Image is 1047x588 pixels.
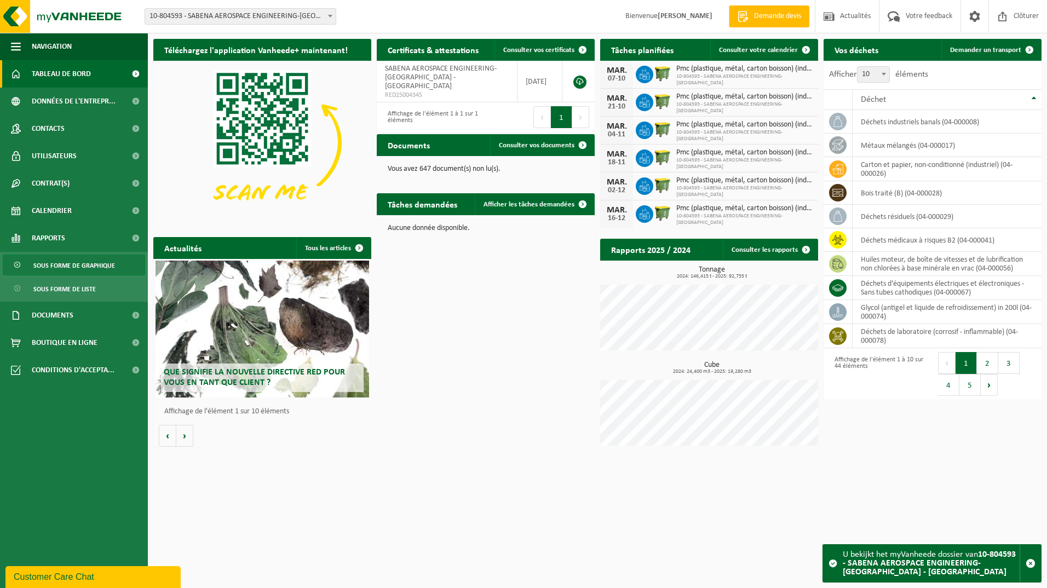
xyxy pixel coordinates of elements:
[676,65,813,73] span: Pmc (plastique, métal, carton boisson) (industriel)
[853,276,1042,300] td: déchets d'équipements électriques et électroniques - Sans tubes cathodiques (04-000067)
[824,39,889,60] h2: Vos déchets
[33,279,96,299] span: Sous forme de liste
[653,204,672,222] img: WB-1100-HPE-GN-50
[5,564,183,588] iframe: chat widget
[606,66,628,75] div: MAR.
[606,178,628,187] div: MAR.
[719,47,798,54] span: Consulter votre calendrier
[32,224,65,252] span: Rapports
[475,193,594,215] a: Afficher les tâches demandées
[32,170,70,197] span: Contrat(s)
[606,266,818,279] h3: Tonnage
[977,352,998,374] button: 2
[653,64,672,83] img: WB-1100-HPE-GN-50
[676,120,813,129] span: Pmc (plastique, métal, carton boisson) (industriel)
[572,106,589,128] button: Next
[710,39,817,61] a: Consulter votre calendrier
[857,66,890,83] span: 10
[606,159,628,166] div: 18-11
[153,61,371,224] img: Download de VHEPlus App
[533,106,551,128] button: Previous
[606,274,818,279] span: 2024: 146,415 t - 2025: 92,755 t
[600,239,701,260] h2: Rapports 2025 / 2024
[33,255,115,276] span: Sous forme de graphique
[551,106,572,128] button: 1
[32,329,97,356] span: Boutique en ligne
[32,197,72,224] span: Calendrier
[853,134,1042,157] td: métaux mélangés (04-000017)
[959,374,981,396] button: 5
[3,278,145,299] a: Sous forme de liste
[606,122,628,131] div: MAR.
[653,148,672,166] img: WB-1100-HPE-GN-50
[676,93,813,101] span: Pmc (plastique, métal, carton boisson) (industriel)
[723,239,817,261] a: Consulter les rapports
[382,105,480,129] div: Affichage de l'élément 1 à 1 sur 1 éléments
[145,9,336,24] span: 10-804593 - SABENA AEROSPACE ENGINEERING-CHARLEROI - GOSSELIES
[164,408,366,416] p: Affichage de l'élément 1 sur 10 éléments
[32,115,65,142] span: Contacts
[499,142,574,149] span: Consulter vos documents
[653,92,672,111] img: WB-1100-HPE-GN-50
[296,237,370,259] a: Tous les articles
[484,201,574,208] span: Afficher les tâches demandées
[658,12,712,20] strong: [PERSON_NAME]
[843,545,1020,582] div: U bekijkt het myVanheede dossier van
[853,324,1042,348] td: déchets de laboratoire (corrosif - inflammable) (04-000078)
[164,368,345,387] span: Que signifie la nouvelle directive RED pour vous en tant que client ?
[32,88,116,115] span: Données de l'entrepr...
[606,361,818,374] h3: Cube
[751,11,804,22] span: Demande devis
[676,148,813,157] span: Pmc (plastique, métal, carton boisson) (industriel)
[653,176,672,194] img: WB-1100-HPE-GN-50
[676,213,813,226] span: 10-804593 - SABENA AEROSPACE ENGINEERING-[GEOGRAPHIC_DATA]
[853,300,1042,324] td: glycol (antigel et liquide de refroidissement) in 200l (04-000074)
[503,47,574,54] span: Consulter vos certificats
[676,176,813,185] span: Pmc (plastique, métal, carton boisson) (industriel)
[385,91,509,100] span: RED25004345
[853,181,1042,205] td: bois traité (B) (04-000028)
[606,150,628,159] div: MAR.
[853,110,1042,134] td: déchets industriels banals (04-000008)
[829,70,928,79] label: Afficher éléments
[676,185,813,198] span: 10-804593 - SABENA AEROSPACE ENGINEERING-[GEOGRAPHIC_DATA]
[600,39,684,60] h2: Tâches planifiées
[606,215,628,222] div: 16-12
[385,65,497,90] span: SABENA AEROSPACE ENGINEERING-[GEOGRAPHIC_DATA] - [GEOGRAPHIC_DATA]
[843,550,1016,577] strong: 10-804593 - SABENA AEROSPACE ENGINEERING-[GEOGRAPHIC_DATA] - [GEOGRAPHIC_DATA]
[853,157,1042,181] td: carton et papier, non-conditionné (industriel) (04-000026)
[938,374,959,396] button: 4
[606,103,628,111] div: 21-10
[3,255,145,275] a: Sous forme de graphique
[858,67,889,82] span: 10
[853,205,1042,228] td: déchets résiduels (04-000029)
[956,352,977,374] button: 1
[377,193,468,215] h2: Tâches demandées
[156,261,369,397] a: Que signifie la nouvelle directive RED pour vous en tant que client ?
[517,61,562,102] td: [DATE]
[941,39,1040,61] a: Demander un transport
[494,39,594,61] a: Consulter vos certificats
[153,237,212,258] h2: Actualités
[861,95,886,104] span: Déchet
[729,5,809,27] a: Demande devis
[606,131,628,139] div: 04-11
[981,374,998,396] button: Next
[676,73,813,87] span: 10-804593 - SABENA AEROSPACE ENGINEERING-[GEOGRAPHIC_DATA]
[606,75,628,83] div: 07-10
[176,425,193,447] button: Volgende
[377,39,490,60] h2: Certificats & attestations
[606,369,818,374] span: 2024: 24,400 m3 - 2025: 19,280 m3
[606,187,628,194] div: 02-12
[32,142,77,170] span: Utilisateurs
[32,60,91,88] span: Tableau de bord
[490,134,594,156] a: Consulter vos documents
[829,351,927,397] div: Affichage de l'élément 1 à 10 sur 44 éléments
[159,425,176,447] button: Vorige
[32,33,72,60] span: Navigation
[676,129,813,142] span: 10-804593 - SABENA AEROSPACE ENGINEERING-[GEOGRAPHIC_DATA]
[388,165,584,173] p: Vous avez 647 document(s) non lu(s).
[377,134,441,155] h2: Documents
[606,206,628,215] div: MAR.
